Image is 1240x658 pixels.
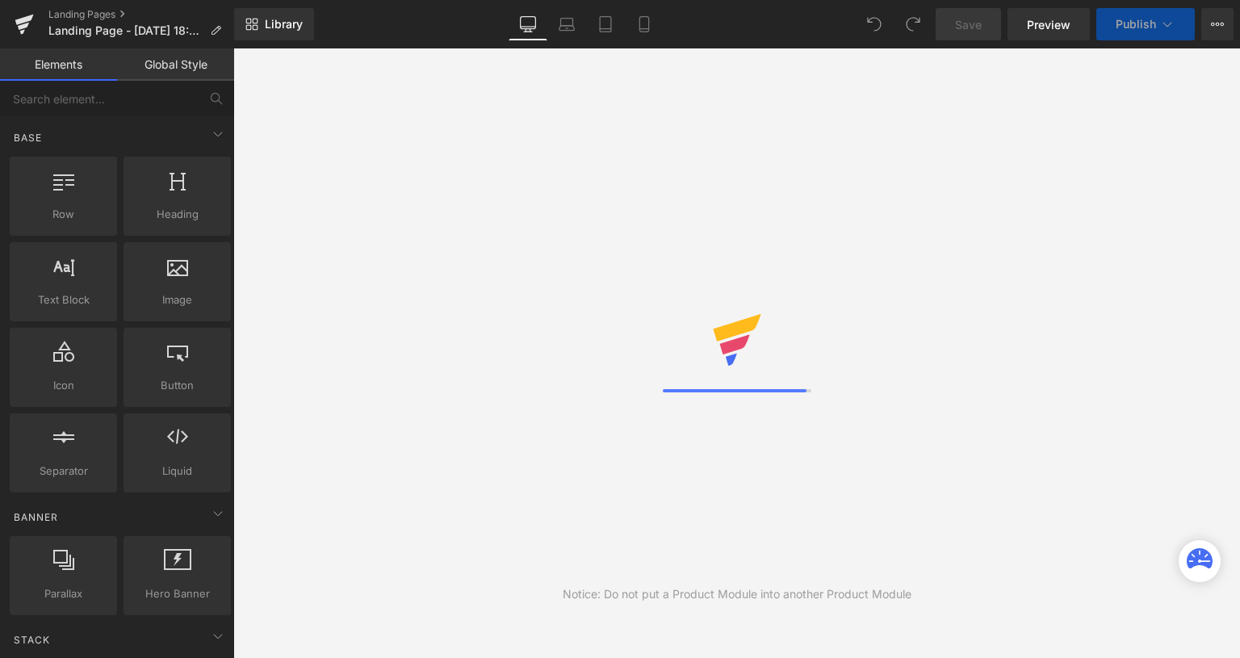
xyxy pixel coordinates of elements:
a: Global Style [117,48,234,81]
span: Liquid [128,463,226,480]
span: Library [265,17,303,31]
span: Banner [12,509,60,525]
a: New Library [234,8,314,40]
a: Laptop [547,8,586,40]
button: Publish [1096,8,1195,40]
a: Mobile [625,8,664,40]
button: Undo [858,8,890,40]
button: Redo [897,8,929,40]
a: Desktop [509,8,547,40]
span: Save [955,16,982,33]
span: Parallax [15,585,112,602]
span: Hero Banner [128,585,226,602]
div: Notice: Do not put a Product Module into another Product Module [563,585,911,603]
span: Stack [12,632,52,648]
a: Tablet [586,8,625,40]
span: Icon [15,377,112,394]
span: Button [128,377,226,394]
span: Heading [128,206,226,223]
span: Separator [15,463,112,480]
button: More [1201,8,1234,40]
span: Base [12,130,44,145]
span: Landing Page - [DATE] 18:33:37 [48,24,203,37]
span: Publish [1116,18,1156,31]
span: Image [128,291,226,308]
span: Row [15,206,112,223]
a: Landing Pages [48,8,234,21]
span: Preview [1027,16,1070,33]
span: Text Block [15,291,112,308]
a: Preview [1007,8,1090,40]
